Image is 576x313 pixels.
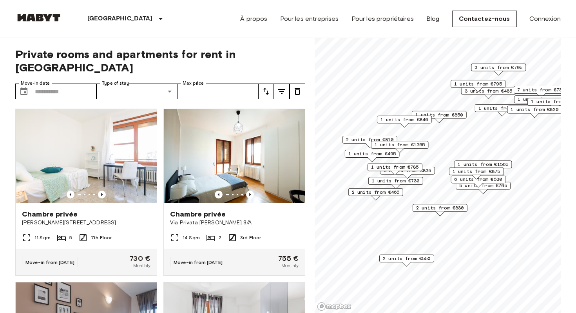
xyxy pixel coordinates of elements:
div: Map marker [514,95,569,107]
span: Move-in from [DATE] [174,259,223,265]
div: Map marker [380,167,435,179]
span: Chambre privée [170,209,226,219]
div: Map marker [348,188,403,200]
button: Previous image [98,191,106,198]
span: 11 Sqm [34,234,51,241]
div: Map marker [379,255,434,267]
span: 2 units from €465 [352,189,400,196]
span: 1 units from €820 [511,106,558,113]
div: Map marker [451,175,505,187]
div: Map marker [412,111,467,123]
div: Map marker [345,150,400,162]
div: Map marker [368,177,423,189]
span: 1 units from €740 [518,96,565,103]
span: Private rooms and apartments for rent in [GEOGRAPHIC_DATA] [15,47,305,74]
span: 1 units from €795 [454,80,502,87]
span: 1 units from €495 [348,150,396,157]
span: 6 units from €530 [454,176,502,183]
span: 1 units from €1565 [458,161,508,168]
button: tune [290,84,305,99]
img: Marketing picture of unit IT-14-055-010-002H [164,109,305,203]
div: Map marker [514,86,569,98]
label: Type of stay [102,80,129,87]
div: Map marker [451,80,505,92]
a: À propos [240,14,267,24]
img: Habyt [15,14,62,22]
span: 5 units from €765 [459,182,507,189]
button: Previous image [246,191,254,198]
span: 730 € [130,255,150,262]
div: Map marker [342,136,397,148]
div: Map marker [461,87,516,99]
div: Map marker [507,106,562,118]
span: 755 € [278,255,299,262]
span: Monthly [281,262,299,269]
span: 14 Sqm [183,234,200,241]
p: [GEOGRAPHIC_DATA] [87,14,153,24]
span: 1 units from €840 [380,116,428,123]
div: Map marker [377,116,432,128]
div: Map marker [368,163,422,175]
a: Mapbox logo [317,302,351,311]
a: Marketing picture of unit IT-14-048-001-03HPrevious imagePrevious imageChambre privée[PERSON_NAME... [15,109,157,276]
div: Map marker [449,167,504,180]
div: Map marker [413,204,467,216]
span: 1 units from €770 [478,105,526,112]
span: 3 units from €835 [384,167,431,174]
span: 5 [69,234,72,241]
button: tune [274,84,290,99]
a: Pour les entreprises [280,14,339,24]
div: Map marker [471,64,526,76]
label: Move-in date [21,80,50,87]
div: Map marker [475,104,530,116]
span: 3 units from €705 [475,64,522,71]
span: Monthly [133,262,150,269]
span: 7 units from €730 [517,86,565,93]
span: 3 units from €485 [465,87,513,95]
span: Via Privata [PERSON_NAME] 8/A [170,219,299,227]
a: Blog [426,14,440,24]
span: [PERSON_NAME][STREET_ADDRESS] [22,219,150,227]
a: Connexion [529,14,561,24]
div: Map marker [371,141,429,153]
span: 2 units from €810 [346,136,394,143]
span: Chambre privée [22,209,78,219]
span: 7th Floor [91,234,112,241]
span: 1 units from €785 [371,164,419,171]
span: 2 [219,234,221,241]
a: Contactez-nous [452,11,517,27]
button: Previous image [67,191,74,198]
span: 2 units from €550 [383,255,431,262]
div: Map marker [456,182,511,194]
a: Pour les propriétaires [351,14,414,24]
span: 1 units from €875 [453,168,500,175]
button: Previous image [215,191,223,198]
span: 2 units from €830 [416,204,464,211]
span: 1 units from €1355 [375,141,425,148]
button: tune [258,84,274,99]
label: Max price [183,80,204,87]
img: Marketing picture of unit IT-14-048-001-03H [16,109,157,203]
span: 1 units from €850 [415,111,463,118]
span: 1 units from €730 [372,177,420,184]
a: Marketing picture of unit IT-14-055-010-002HPrevious imagePrevious imageChambre privéeVia Privata... [163,109,305,276]
button: Choose date [16,84,32,99]
div: Map marker [454,160,512,173]
span: Move-in from [DATE] [25,259,74,265]
span: 3rd Floor [240,234,261,241]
